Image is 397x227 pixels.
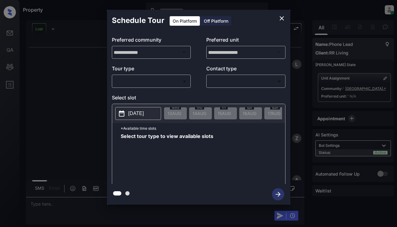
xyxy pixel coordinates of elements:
p: Tour type [112,65,191,75]
div: Off Platform [201,16,231,26]
span: Select tour type to view available slots [121,134,213,183]
h2: Schedule Tour [107,10,169,31]
p: Preferred unit [206,36,285,46]
button: [DATE] [115,107,161,120]
p: *Available time slots [121,123,285,134]
button: close [276,12,288,24]
p: Preferred community [112,36,191,46]
p: Contact type [206,65,285,75]
p: [DATE] [128,110,144,117]
div: On Platform [170,16,200,26]
p: Select slot [112,94,285,104]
